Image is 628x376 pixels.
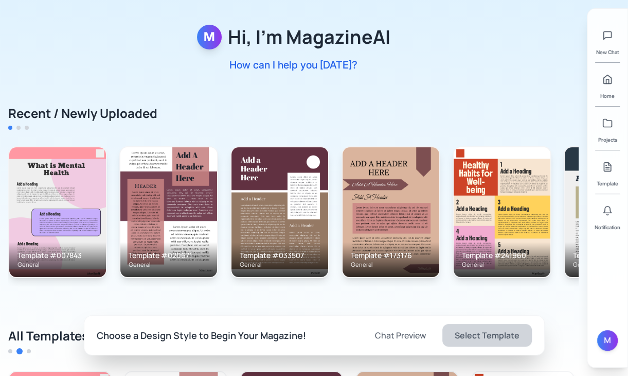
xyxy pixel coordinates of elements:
h4: Template #173176 [351,250,431,261]
img: Template #007843 [9,147,106,277]
button: M [597,330,618,351]
p: General [462,261,542,269]
p: General [129,261,209,269]
span: M [204,29,215,45]
span: Template [597,179,618,187]
img: Template #241960 [454,147,550,277]
h4: Template #020671 [129,250,209,261]
p: General [351,261,431,269]
h2: Recent / Newly Uploaded [8,105,157,122]
span: New Chat [596,48,619,56]
h4: Template #241960 [462,250,542,261]
h4: Template #007843 [17,250,98,261]
span: Notification [595,223,620,231]
img: Template #173176 [343,147,439,277]
h4: Template #033507 [240,250,320,261]
button: Chat Preview [365,324,436,347]
button: Select Template [442,324,532,347]
span: Home [600,92,615,100]
p: General [240,261,320,269]
h1: Hi, I'm MagazineAI [228,27,390,47]
h3: Choose a Design Style to Begin Your Magazine! [97,328,352,343]
p: How can I help you [DATE]? [197,58,390,72]
img: Template #033507 [231,147,328,277]
span: Projects [598,135,617,144]
img: Template #020671 [120,147,217,277]
p: General [17,261,98,269]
